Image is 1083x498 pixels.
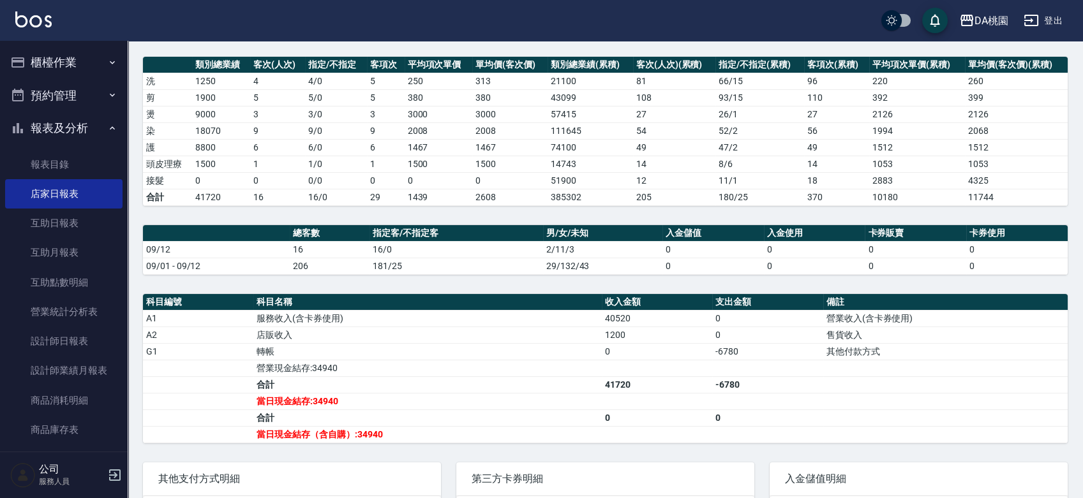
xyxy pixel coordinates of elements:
td: -6780 [712,376,823,393]
td: 2126 [869,106,965,122]
td: 0 / 0 [305,172,366,189]
td: 1053 [965,156,1068,172]
a: 商品消耗明細 [5,386,123,415]
td: A2 [143,326,253,343]
td: 0 [192,172,250,189]
td: 66 / 15 [715,73,804,89]
td: 9 / 0 [305,122,366,139]
td: 0 [764,258,865,274]
th: 備註 [823,294,1068,311]
td: 1200 [602,326,712,343]
th: 入金使用 [764,225,865,242]
th: 指定/不指定(累積) [715,57,804,73]
td: 385302 [548,189,633,205]
td: 2608 [472,189,548,205]
td: 392 [869,89,965,106]
td: 43099 [548,89,633,106]
td: 1467 [405,139,473,156]
a: 互助點數明細 [5,268,123,297]
td: 93 / 15 [715,89,804,106]
td: 8800 [192,139,250,156]
th: 收入金額 [602,294,712,311]
th: 男/女/未知 [543,225,662,242]
th: 科目名稱 [253,294,602,311]
span: 入金儲值明細 [785,472,1052,485]
td: 合計 [253,409,602,426]
td: 1 / 0 [305,156,366,172]
td: 47 / 2 [715,139,804,156]
td: 09/12 [143,241,290,258]
td: 14 [804,156,869,172]
td: 9 [367,122,405,139]
td: 21100 [548,73,633,89]
button: 櫃檯作業 [5,46,123,79]
td: 4 / 0 [305,73,366,89]
td: 51900 [548,172,633,189]
th: 總客數 [290,225,370,242]
td: 0 [764,241,865,258]
td: 3 / 0 [305,106,366,122]
td: 110 [804,89,869,106]
th: 支出金額 [712,294,823,311]
td: 380 [405,89,473,106]
th: 卡券販賣 [865,225,966,242]
td: 12 [633,172,715,189]
table: a dense table [143,57,1068,206]
td: 營業收入(含卡券使用) [823,310,1068,326]
td: 56 [804,122,869,139]
a: 互助日報表 [5,209,123,238]
td: 2/11/3 [543,241,662,258]
td: 81 [633,73,715,89]
td: 1439 [405,189,473,205]
td: 16/0 [305,189,366,205]
td: 2068 [965,122,1068,139]
a: 報表目錄 [5,150,123,179]
td: 服務收入(含卡券使用) [253,310,602,326]
td: 1500 [405,156,473,172]
td: 3 [367,106,405,122]
th: 單均價(客次價) [472,57,548,73]
th: 指定客/不指定客 [370,225,543,242]
td: 頭皮理療 [143,156,192,172]
td: 1 [250,156,305,172]
td: 當日現金結存（含自購）:34940 [253,426,602,443]
td: 接髮 [143,172,192,189]
div: DA桃園 [975,13,1008,29]
td: 16 [290,241,370,258]
td: 0 [405,172,473,189]
td: 313 [472,73,548,89]
a: 設計師日報表 [5,326,123,356]
td: 380 [472,89,548,106]
a: 互助月報表 [5,238,123,267]
th: 類別總業績(累積) [548,57,633,73]
td: 0 [865,241,966,258]
td: 0 [712,310,823,326]
td: 0 [602,343,712,360]
th: 客次(人次)(累積) [633,57,715,73]
td: 18 [804,172,869,189]
td: 1 [367,156,405,172]
td: 0 [712,326,823,343]
td: 0 [662,258,764,274]
td: 250 [405,73,473,89]
td: 燙 [143,106,192,122]
td: 1053 [869,156,965,172]
td: 16 [250,189,305,205]
table: a dense table [143,225,1068,275]
td: 5 / 0 [305,89,366,106]
td: 26 / 1 [715,106,804,122]
td: 10180 [869,189,965,205]
td: 11 / 1 [715,172,804,189]
td: 29 [367,189,405,205]
td: 11744 [965,189,1068,205]
th: 客項次(累積) [804,57,869,73]
td: 當日現金結存:34940 [253,393,602,409]
td: 其他付款方式 [823,343,1068,360]
td: -6780 [712,343,823,360]
a: 商品庫存表 [5,415,123,444]
td: 轉帳 [253,343,602,360]
td: 16/0 [370,241,543,258]
td: 店販收入 [253,326,602,343]
td: 09/01 - 09/12 [143,258,290,274]
a: 商品庫存盤點表 [5,444,123,474]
